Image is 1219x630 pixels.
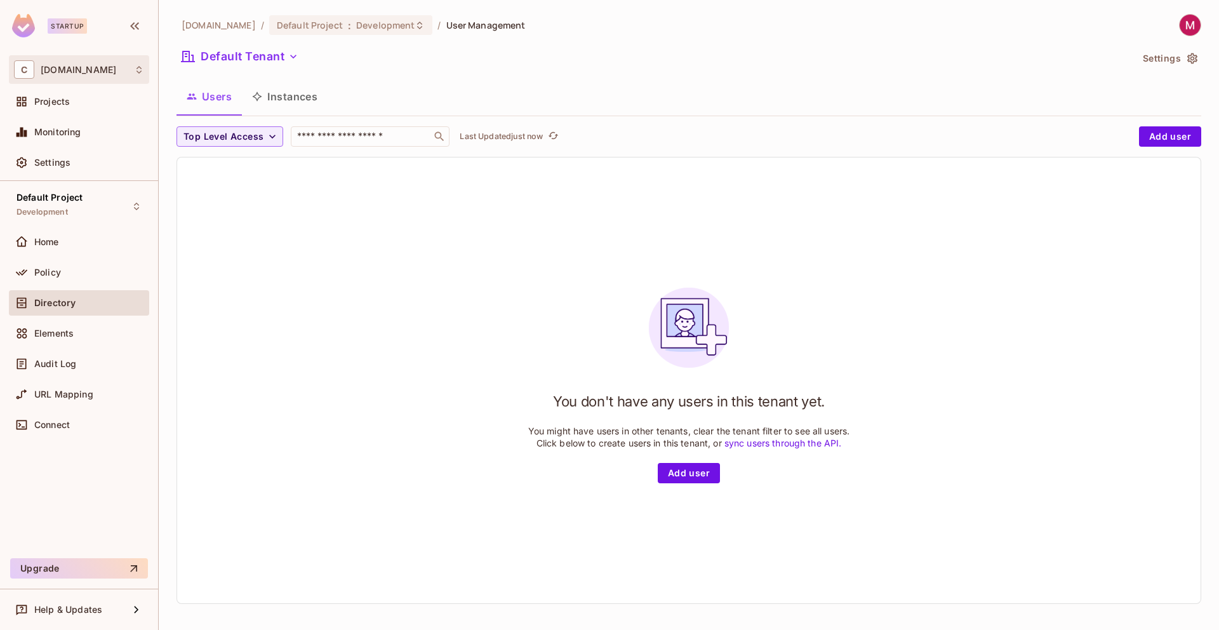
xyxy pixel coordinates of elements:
[17,207,68,217] span: Development
[12,14,35,37] img: SReyMgAAAABJRU5ErkJggg==
[261,19,264,31] li: /
[446,19,526,31] span: User Management
[183,129,263,145] span: Top Level Access
[34,389,93,399] span: URL Mapping
[545,129,561,144] button: refresh
[177,81,242,112] button: Users
[528,425,850,449] p: You might have users in other tenants, clear the tenant filter to see all users. Click below to c...
[48,18,87,34] div: Startup
[17,192,83,203] span: Default Project
[182,19,256,31] span: the active workspace
[277,19,343,31] span: Default Project
[658,463,720,483] button: Add user
[724,438,842,448] a: sync users through the API.
[34,605,102,615] span: Help & Updates
[1180,15,1201,36] img: Matan Benjio
[177,126,283,147] button: Top Level Access
[548,130,559,143] span: refresh
[34,237,59,247] span: Home
[34,328,74,338] span: Elements
[543,129,561,144] span: Click to refresh data
[34,420,70,430] span: Connect
[10,558,148,579] button: Upgrade
[14,60,34,79] span: C
[1138,48,1201,69] button: Settings
[34,267,61,278] span: Policy
[553,392,825,411] h1: You don't have any users in this tenant yet.
[356,19,415,31] span: Development
[34,97,70,107] span: Projects
[437,19,441,31] li: /
[460,131,543,142] p: Last Updated just now
[242,81,328,112] button: Instances
[34,359,76,369] span: Audit Log
[347,20,352,30] span: :
[177,46,303,67] button: Default Tenant
[34,298,76,308] span: Directory
[1139,126,1201,147] button: Add user
[34,127,81,137] span: Monitoring
[41,65,116,75] span: Workspace: cyclops.security
[34,157,70,168] span: Settings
